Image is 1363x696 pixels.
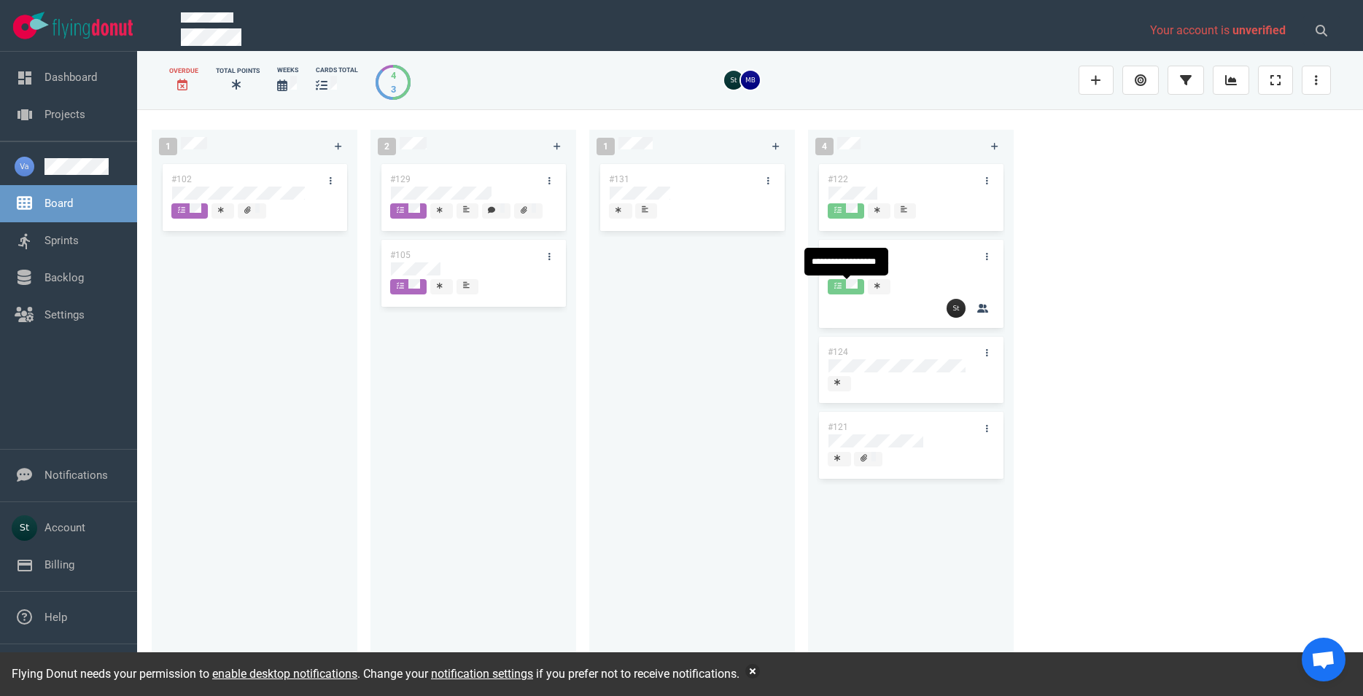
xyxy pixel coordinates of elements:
span: unverified [1232,23,1286,37]
a: Backlog [44,271,84,284]
a: Notifications [44,469,108,482]
img: 26 [947,299,966,318]
img: Flying Donut text logo [53,19,133,39]
a: #102 [171,174,192,184]
span: . Change your if you prefer not to receive notifications. [357,667,739,681]
a: enable desktop notifications [212,667,357,681]
div: Total Points [216,66,260,76]
img: 26 [724,71,743,90]
a: Billing [44,558,74,571]
img: 26 [741,71,760,90]
a: notification settings [431,667,533,681]
span: 1 [159,138,177,155]
a: Open chat [1302,638,1345,681]
a: Dashboard [44,71,97,84]
a: #122 [828,174,848,184]
div: Weeks [277,66,298,75]
span: Flying Donut needs your permission to [12,667,357,681]
a: Account [44,521,85,534]
a: #131 [609,174,629,184]
div: 3 [391,82,396,96]
span: Your account is [1150,23,1286,37]
a: Settings [44,308,85,321]
a: #124 [828,347,848,357]
a: #129 [390,174,411,184]
a: Projects [44,108,85,121]
div: cards total [316,66,358,75]
a: Help [44,611,67,624]
a: Board [44,197,73,210]
a: Sprints [44,234,79,247]
span: 2 [378,138,396,155]
div: Overdue [169,66,198,76]
span: 4 [815,138,834,155]
a: #121 [828,422,848,432]
span: 1 [597,138,615,155]
div: 4 [391,69,396,82]
a: #105 [390,250,411,260]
